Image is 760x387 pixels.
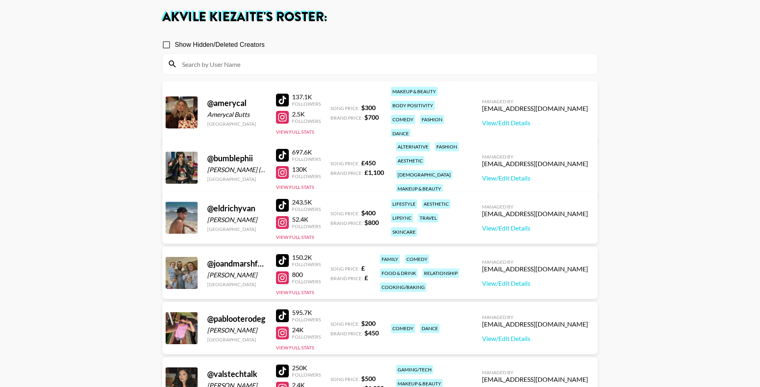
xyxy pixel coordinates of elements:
div: @ valstechtalk [207,369,266,379]
div: cooking/baking [380,283,426,292]
div: food & drink [380,269,418,278]
span: Song Price: [330,105,360,111]
strong: $ 400 [361,209,376,217]
div: makeup & beauty [396,184,443,193]
div: [PERSON_NAME] [207,326,266,334]
div: Followers [292,206,321,212]
div: Followers [292,173,321,179]
div: 800 [292,271,321,279]
strong: $ 500 [361,375,376,382]
div: 595.7K [292,309,321,317]
input: Search by User Name [177,58,592,70]
div: aesthetic [396,156,424,165]
div: @ pablooterodeg [207,314,266,324]
span: Brand Price: [330,220,363,226]
div: 250K [292,364,321,372]
span: Brand Price: [330,115,363,121]
button: View Full Stats [276,184,314,190]
div: alternative [396,142,430,151]
div: comedy [405,255,429,264]
div: [EMAIL_ADDRESS][DOMAIN_NAME] [482,104,588,112]
button: View Full Stats [276,234,314,240]
div: 243.5K [292,198,321,206]
div: skincare [391,227,417,237]
div: comedy [391,115,415,124]
a: View/Edit Details [482,119,588,127]
div: Followers [292,372,321,378]
div: Managed By [482,154,588,160]
div: comedy [391,324,415,333]
button: View Full Stats [276,345,314,351]
div: @ eldrichyvan [207,203,266,213]
button: View Full Stats [276,289,314,295]
span: Song Price: [330,211,360,217]
span: Song Price: [330,266,360,272]
strong: £ [364,274,368,281]
div: [EMAIL_ADDRESS][DOMAIN_NAME] [482,210,588,218]
div: Followers [292,261,321,267]
div: Followers [292,317,321,323]
div: [EMAIL_ADDRESS][DOMAIN_NAME] [482,375,588,383]
strong: $ 450 [364,329,379,337]
div: Followers [292,101,321,107]
div: lifestyle [391,199,417,209]
div: fashion [435,142,459,151]
div: body positivity [391,101,435,110]
div: 697.6K [292,148,321,156]
div: Managed By [482,314,588,320]
div: 52.4K [292,215,321,223]
div: Followers [292,334,321,340]
div: dance [391,129,410,138]
div: [GEOGRAPHIC_DATA] [207,121,266,127]
div: 137.1K [292,93,321,101]
div: family [380,255,400,264]
div: [EMAIL_ADDRESS][DOMAIN_NAME] [482,320,588,328]
div: relationship [422,269,459,278]
div: [PERSON_NAME] [207,216,266,224]
div: 2.5K [292,110,321,118]
strong: £ 1,100 [364,168,384,176]
div: lipsync [391,213,413,223]
div: [GEOGRAPHIC_DATA] [207,226,266,232]
div: [DEMOGRAPHIC_DATA] [396,170,452,179]
div: 150.2K [292,253,321,261]
div: Followers [292,118,321,124]
span: Song Price: [330,160,360,166]
div: 24K [292,326,321,334]
strong: $ 300 [361,104,376,111]
div: 130K [292,165,321,173]
div: makeup & beauty [391,87,438,96]
div: [GEOGRAPHIC_DATA] [207,176,266,182]
div: gaming/tech [396,365,433,374]
div: Amerycal Butts [207,110,266,118]
div: [GEOGRAPHIC_DATA] [207,281,266,287]
div: [GEOGRAPHIC_DATA] [207,337,266,343]
div: travel [418,213,438,223]
strong: $ 200 [361,319,376,327]
div: @ bumblephii [207,153,266,163]
div: @ joandmarshfamily [207,259,266,269]
div: Followers [292,279,321,285]
div: [PERSON_NAME] (Bee) [PERSON_NAME] [207,166,266,174]
a: View/Edit Details [482,224,588,232]
span: Brand Price: [330,170,363,176]
div: Followers [292,223,321,229]
a: View/Edit Details [482,335,588,343]
div: @ amerycal [207,98,266,108]
div: aesthetic [422,199,450,209]
h1: Akvile Kiezaite 's Roster: [162,11,598,24]
div: Followers [292,156,321,162]
div: fashion [420,115,444,124]
button: View Full Stats [276,129,314,135]
span: Brand Price: [330,275,363,281]
strong: $ 800 [364,219,379,226]
strong: $ 700 [364,113,379,121]
strong: £ [361,264,365,272]
div: [EMAIL_ADDRESS][DOMAIN_NAME] [482,265,588,273]
strong: £ 450 [361,159,376,166]
span: Song Price: [330,376,360,382]
div: Managed By [482,259,588,265]
div: Managed By [482,204,588,210]
div: Managed By [482,369,588,375]
span: Song Price: [330,321,360,327]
